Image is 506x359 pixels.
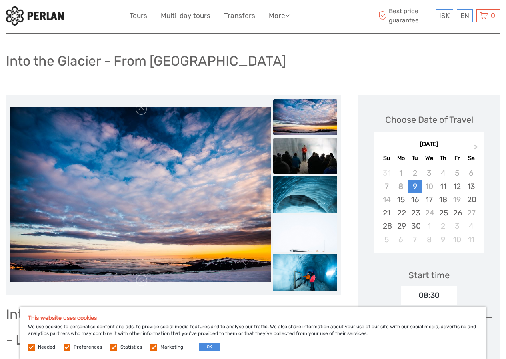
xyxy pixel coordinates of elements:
[450,166,464,180] div: Not available Friday, September 5th, 2025
[385,114,473,126] div: Choose Date of Travel
[160,344,183,351] label: Marketing
[394,193,408,206] div: Choose Monday, September 15th, 2025
[408,269,450,281] div: Start time
[394,153,408,164] div: Mo
[422,153,436,164] div: We
[380,206,394,219] div: Choose Sunday, September 21st, 2025
[6,6,64,26] img: 288-6a22670a-0f57-43d8-a107-52fbc9b92f2c_logo_small.jpg
[74,344,102,351] label: Preferences
[273,215,337,311] img: 78c017c5f6d541388602ecc5aa2d43bc.jpeg
[422,219,436,233] div: Choose Wednesday, October 1st, 2025
[464,193,478,206] div: Choose Saturday, September 20th, 2025
[408,219,422,233] div: Choose Tuesday, September 30th, 2025
[422,233,436,246] div: Choose Wednesday, October 8th, 2025
[28,315,478,321] h5: This website uses cookies
[450,193,464,206] div: Not available Friday, September 19th, 2025
[380,166,394,180] div: Not available Sunday, August 31st, 2025
[161,10,210,22] a: Multi-day tours
[436,206,450,219] div: Choose Thursday, September 25th, 2025
[436,193,450,206] div: Choose Thursday, September 18th, 2025
[464,153,478,164] div: Sa
[450,206,464,219] div: Choose Friday, September 26th, 2025
[6,306,341,323] h1: Into the Glacier from [GEOGRAPHIC_DATA]
[490,12,496,20] span: 0
[38,344,55,351] label: Needed
[464,219,478,233] div: Choose Saturday, October 4th, 2025
[408,153,422,164] div: Tu
[457,9,473,22] div: EN
[394,219,408,233] div: Choose Monday, September 29th, 2025
[380,219,394,233] div: Choose Sunday, September 28th, 2025
[464,206,478,219] div: Not available Saturday, September 27th, 2025
[450,180,464,193] div: Choose Friday, September 12th, 2025
[380,180,394,193] div: Not available Sunday, September 7th, 2025
[394,233,408,246] div: Choose Monday, October 6th, 2025
[464,180,478,193] div: Choose Saturday, September 13th, 2025
[376,166,481,246] div: month 2025-09
[408,206,422,219] div: Choose Tuesday, September 23rd, 2025
[436,166,450,180] div: Not available Thursday, September 4th, 2025
[450,233,464,246] div: Choose Friday, October 10th, 2025
[120,344,142,351] label: Statistics
[436,180,450,193] div: Choose Thursday, September 11th, 2025
[464,233,478,246] div: Choose Saturday, October 11th, 2025
[10,107,271,282] img: 7a9e2ded185e41cb8d6f72ee6785073f_main_slider.jpeg
[422,206,436,219] div: Not available Wednesday, September 24th, 2025
[394,206,408,219] div: Choose Monday, September 22nd, 2025
[380,153,394,164] div: Su
[422,193,436,206] div: Choose Wednesday, September 17th, 2025
[422,180,436,193] div: Not available Wednesday, September 10th, 2025
[394,166,408,180] div: Not available Monday, September 1st, 2025
[6,53,286,69] h1: Into the Glacier - From [GEOGRAPHIC_DATA]
[380,193,394,206] div: Not available Sunday, September 14th, 2025
[273,254,337,297] img: 3f902d68b7e440dfbfefbc9f1aa5903a.jpeg
[273,138,337,174] img: 93f9e51d46c94bc4a73d05730ff84aed_slider_thumbnail.jpeg
[273,99,337,135] img: 7a9e2ded185e41cb8d6f72ee6785073f_slider_thumbnail.jpeg
[20,307,486,359] div: We use cookies to personalise content and ads, to provide social media features and to analyse ou...
[394,180,408,193] div: Not available Monday, September 8th, 2025
[273,176,337,273] img: 56c4b3d4da864349951a8d5b452676bb.jpeg
[436,153,450,164] div: Th
[130,10,147,22] a: Tours
[408,180,422,193] div: Choose Tuesday, September 9th, 2025
[408,166,422,180] div: Not available Tuesday, September 2nd, 2025
[199,343,220,351] button: OK
[450,153,464,164] div: Fr
[380,233,394,246] div: Choose Sunday, October 5th, 2025
[224,10,255,22] a: Transfers
[439,12,450,20] span: ISK
[374,140,484,149] div: [DATE]
[269,10,290,22] a: More
[470,142,483,155] button: Next Month
[422,166,436,180] div: Not available Wednesday, September 3rd, 2025
[436,233,450,246] div: Choose Thursday, October 9th, 2025
[376,7,434,24] span: Best price guarantee
[408,193,422,206] div: Choose Tuesday, September 16th, 2025
[6,332,341,348] h1: - Langjökull Ice Cave Tour
[408,233,422,246] div: Choose Tuesday, October 7th, 2025
[401,286,457,305] div: 08:30
[450,219,464,233] div: Choose Friday, October 3rd, 2025
[464,166,478,180] div: Not available Saturday, September 6th, 2025
[436,219,450,233] div: Choose Thursday, October 2nd, 2025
